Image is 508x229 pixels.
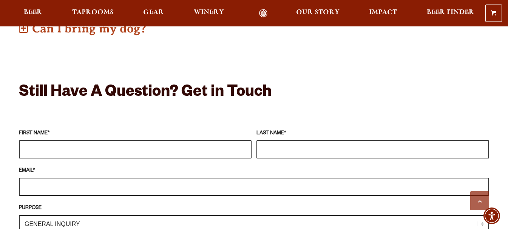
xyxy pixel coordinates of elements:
[19,84,489,102] h2: Still Have A Question? Get in Touch
[194,9,224,15] span: Winery
[291,9,344,18] a: Our Story
[369,9,397,15] span: Impact
[19,9,47,18] a: Beer
[138,9,169,18] a: Gear
[189,9,229,18] a: Winery
[19,167,489,175] label: EMAIL
[296,9,340,15] span: Our Story
[483,207,500,224] div: Accessibility Menu
[249,9,278,18] a: Odell Home
[67,9,119,18] a: Taprooms
[256,129,489,138] label: LAST NAME
[364,9,402,18] a: Impact
[422,9,479,18] a: Beer Finder
[72,9,114,15] span: Taprooms
[19,204,489,212] label: PURPOSE
[427,9,474,15] span: Beer Finder
[143,9,164,15] span: Gear
[24,9,42,15] span: Beer
[33,168,35,174] abbr: required
[284,131,286,136] abbr: required
[470,191,489,210] a: Scroll to top
[48,131,49,136] abbr: required
[19,15,489,42] p: Can I bring my dog?
[19,129,252,138] label: FIRST NAME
